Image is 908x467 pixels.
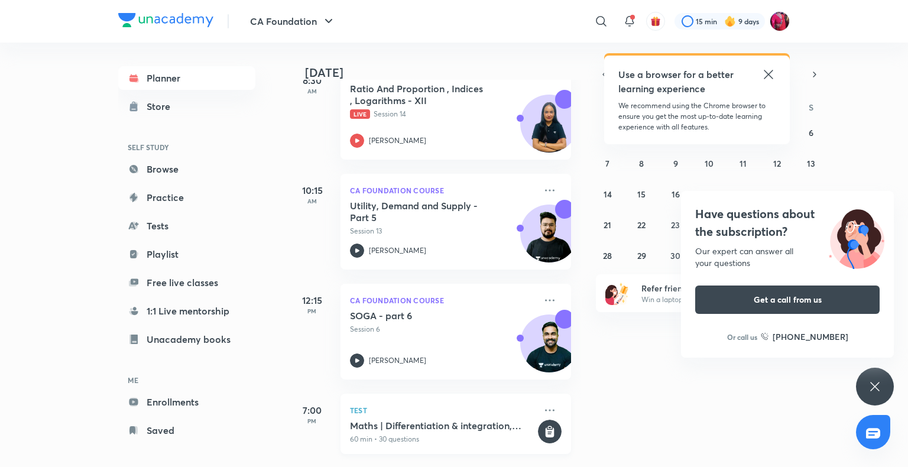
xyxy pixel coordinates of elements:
h4: [DATE] [305,66,583,80]
img: Avatar [521,321,578,378]
abbr: September 7, 2025 [605,158,609,169]
h6: [PHONE_NUMBER] [773,330,848,343]
abbr: September 30, 2025 [670,250,680,261]
button: September 9, 2025 [666,154,685,173]
h5: Maths | Differentiation & integration, Theoritical Distribution, Probability, Sets & Relation [350,420,536,432]
button: September 10, 2025 [700,154,719,173]
abbr: September 21, 2025 [604,219,611,231]
p: AM [288,197,336,205]
h6: ME [118,370,255,390]
img: avatar [650,16,661,27]
button: September 22, 2025 [632,215,651,234]
button: CA Foundation [243,9,343,33]
a: Browse [118,157,255,181]
abbr: September 18, 2025 [739,189,747,200]
p: CA Foundation Course [350,183,536,197]
button: September 12, 2025 [768,154,787,173]
abbr: September 14, 2025 [604,189,612,200]
abbr: September 10, 2025 [705,158,714,169]
h6: Refer friends [641,282,787,294]
a: Enrollments [118,390,255,414]
a: Planner [118,66,255,90]
p: [PERSON_NAME] [369,135,426,146]
abbr: September 11, 2025 [740,158,747,169]
h5: 12:15 [288,293,336,307]
h5: Utility, Demand and Supply - Part 5 [350,200,497,223]
h4: Have questions about the subscription? [695,205,880,241]
button: September 16, 2025 [666,184,685,203]
p: PM [288,307,336,314]
button: September 18, 2025 [734,184,753,203]
img: Company Logo [118,13,213,27]
div: Our expert can answer all your questions [695,245,880,269]
abbr: September 9, 2025 [673,158,678,169]
abbr: September 12, 2025 [773,158,781,169]
p: Or call us [727,332,757,342]
h5: Ratio And Proportion , Indices , Logarithms - XII [350,83,497,106]
button: avatar [646,12,665,31]
p: Session 13 [350,226,536,236]
p: PM [288,417,336,424]
button: September 19, 2025 [768,184,787,203]
button: September 28, 2025 [598,246,617,265]
a: Practice [118,186,255,209]
img: ttu_illustration_new.svg [819,205,894,269]
abbr: September 20, 2025 [806,189,816,200]
button: September 8, 2025 [632,154,651,173]
button: September 14, 2025 [598,184,617,203]
p: Win a laptop, vouchers & more [641,294,787,305]
abbr: September 23, 2025 [671,219,680,231]
abbr: September 16, 2025 [672,189,680,200]
abbr: September 29, 2025 [637,250,646,261]
button: September 21, 2025 [598,215,617,234]
abbr: September 19, 2025 [773,189,781,200]
div: Store [147,99,177,113]
button: September 23, 2025 [666,215,685,234]
h5: 10:15 [288,183,336,197]
abbr: September 13, 2025 [807,158,815,169]
button: September 6, 2025 [802,123,821,142]
h6: SELF STUDY [118,137,255,157]
abbr: September 8, 2025 [639,158,644,169]
button: September 15, 2025 [632,184,651,203]
p: [PERSON_NAME] [369,355,426,366]
p: 60 min • 30 questions [350,434,536,445]
abbr: September 28, 2025 [603,250,612,261]
a: [PHONE_NUMBER] [761,330,848,343]
p: AM [288,87,336,95]
a: Tests [118,214,255,238]
button: Get a call from us [695,286,880,314]
abbr: September 15, 2025 [637,189,646,200]
a: Playlist [118,242,255,266]
a: Saved [118,419,255,442]
button: September 7, 2025 [598,154,617,173]
abbr: September 22, 2025 [637,219,646,231]
button: September 20, 2025 [802,184,821,203]
button: September 13, 2025 [802,154,821,173]
button: September 17, 2025 [700,184,719,203]
a: Company Logo [118,13,213,30]
img: Avatar [521,211,578,268]
abbr: September 17, 2025 [705,189,713,200]
img: Avatar [521,101,578,158]
h5: Use a browser for a better learning experience [618,67,736,96]
a: Free live classes [118,271,255,294]
button: September 30, 2025 [666,246,685,265]
span: Live [350,109,370,119]
h5: SOGA - part 6 [350,310,497,322]
a: Unacademy books [118,327,255,351]
p: Session 14 [350,109,536,119]
p: Session 6 [350,324,536,335]
h5: 7:00 [288,403,336,417]
p: Test [350,403,536,417]
p: CA Foundation Course [350,293,536,307]
abbr: Saturday [809,102,813,113]
img: referral [605,281,629,305]
button: September 11, 2025 [734,154,753,173]
abbr: September 6, 2025 [809,127,813,138]
img: Anushka Gupta [770,11,790,31]
h5: 8:30 [288,73,336,87]
a: Store [118,95,255,118]
p: [PERSON_NAME] [369,245,426,256]
img: streak [724,15,736,27]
